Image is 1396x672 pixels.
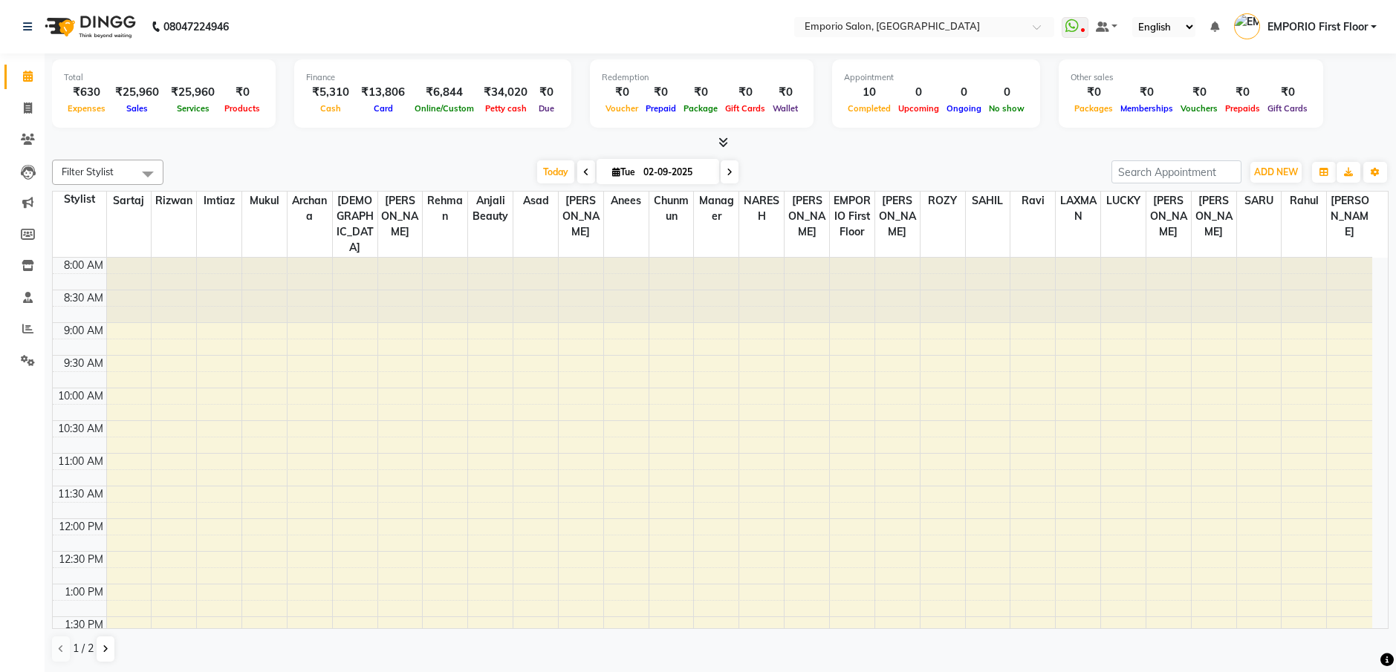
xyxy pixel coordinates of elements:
[165,84,221,101] div: ₹25,960
[721,103,769,114] span: Gift Cards
[56,552,106,567] div: 12:30 PM
[55,486,106,502] div: 11:30 AM
[62,617,106,633] div: 1:30 PM
[221,84,264,101] div: ₹0
[64,71,264,84] div: Total
[73,641,94,656] span: 1 / 2
[895,103,943,114] span: Upcoming
[468,192,513,226] span: Anjali beauty
[513,192,558,210] span: Asad
[895,84,943,101] div: 0
[62,584,106,600] div: 1:00 PM
[55,454,106,469] div: 11:00 AM
[875,192,920,241] span: [PERSON_NAME]
[785,192,829,241] span: [PERSON_NAME]
[355,84,411,101] div: ₹13,806
[533,84,559,101] div: ₹0
[721,84,769,101] div: ₹0
[55,421,106,437] div: 10:30 AM
[680,103,721,114] span: Package
[921,192,965,210] span: ROZY
[537,160,574,183] span: Today
[1101,192,1146,210] span: LUCKY
[55,388,106,404] div: 10:00 AM
[61,258,106,273] div: 8:00 AM
[602,71,802,84] div: Redemption
[173,103,213,114] span: Services
[1071,71,1311,84] div: Other sales
[478,84,533,101] div: ₹34,020
[62,166,114,177] span: Filter Stylist
[943,103,985,114] span: Ongoing
[370,103,397,114] span: Card
[306,71,559,84] div: Finance
[61,323,106,339] div: 9:00 AM
[1056,192,1100,226] span: LAXMAN
[1221,103,1264,114] span: Prepaids
[739,192,784,226] span: NARESH
[221,103,264,114] span: Products
[844,71,1028,84] div: Appointment
[769,103,802,114] span: Wallet
[559,192,603,241] span: [PERSON_NAME]
[109,84,165,101] div: ₹25,960
[604,192,649,210] span: Anees
[1327,192,1372,241] span: [PERSON_NAME]
[1010,192,1055,210] span: ravi
[1177,103,1221,114] span: Vouchers
[64,103,109,114] span: Expenses
[642,103,680,114] span: Prepaid
[306,84,355,101] div: ₹5,310
[1117,84,1177,101] div: ₹0
[481,103,530,114] span: Petty cash
[639,161,713,183] input: 2025-09-02
[1237,192,1282,210] span: SARU
[288,192,332,226] span: Archana
[411,84,478,101] div: ₹6,844
[123,103,152,114] span: Sales
[1264,84,1311,101] div: ₹0
[1111,160,1241,183] input: Search Appointment
[844,84,895,101] div: 10
[316,103,345,114] span: Cash
[966,192,1010,210] span: SAHIL
[1221,84,1264,101] div: ₹0
[152,192,196,210] span: Rizwan
[378,192,423,241] span: [PERSON_NAME]
[53,192,106,207] div: Stylist
[242,192,287,210] span: Mukul
[535,103,558,114] span: Due
[769,84,802,101] div: ₹0
[1250,162,1302,183] button: ADD NEW
[844,103,895,114] span: Completed
[1177,84,1221,101] div: ₹0
[61,356,106,371] div: 9:30 AM
[1146,192,1191,241] span: [PERSON_NAME]
[649,192,694,226] span: chunmun
[1282,192,1326,210] span: Rahul
[163,6,229,48] b: 08047224946
[1267,19,1368,35] span: EMPORIO First Floor
[64,84,109,101] div: ₹630
[1192,192,1236,241] span: [PERSON_NAME]
[602,103,642,114] span: Voucher
[197,192,241,210] span: Imtiaz
[1254,166,1298,177] span: ADD NEW
[1264,103,1311,114] span: Gift Cards
[1234,13,1260,39] img: EMPORIO First Floor
[38,6,140,48] img: logo
[642,84,680,101] div: ₹0
[830,192,874,241] span: EMPORIO First Floor
[1071,103,1117,114] span: Packages
[333,192,377,257] span: [DEMOGRAPHIC_DATA]
[1071,84,1117,101] div: ₹0
[608,166,639,177] span: Tue
[985,103,1028,114] span: No show
[107,192,152,210] span: Sartaj
[602,84,642,101] div: ₹0
[1117,103,1177,114] span: Memberships
[61,290,106,306] div: 8:30 AM
[943,84,985,101] div: 0
[56,519,106,535] div: 12:00 PM
[411,103,478,114] span: Online/Custom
